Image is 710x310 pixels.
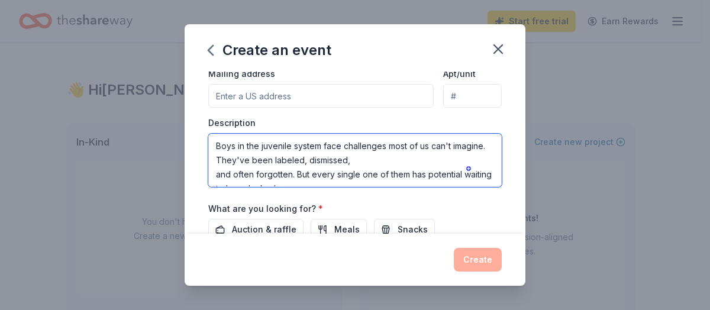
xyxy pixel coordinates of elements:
[334,222,360,237] span: Meals
[208,68,275,80] label: Mailing address
[208,117,256,129] label: Description
[443,68,476,80] label: Apt/unit
[208,84,434,108] input: Enter a US address
[208,134,502,187] textarea: To enrich screen reader interactions, please activate Accessibility in Grammarly extension settings
[232,222,296,237] span: Auction & raffle
[398,222,428,237] span: Snacks
[311,219,367,240] button: Meals
[443,84,502,108] input: #
[374,219,435,240] button: Snacks
[208,219,304,240] button: Auction & raffle
[208,203,323,215] label: What are you looking for?
[208,41,331,60] div: Create an event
